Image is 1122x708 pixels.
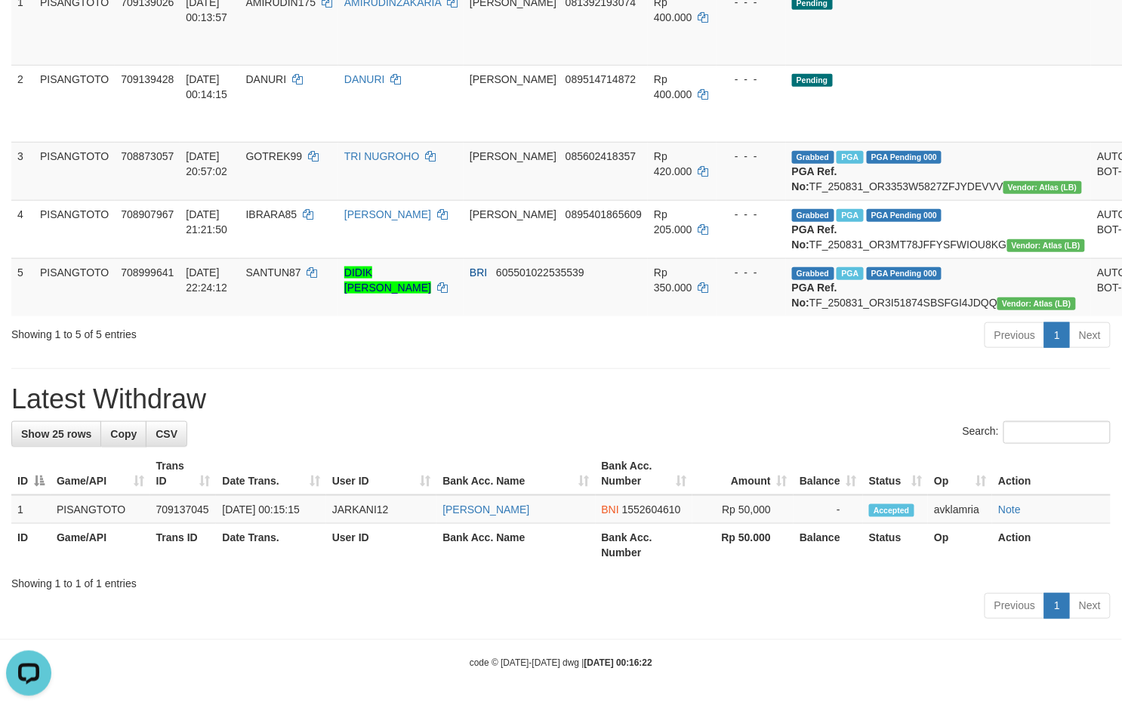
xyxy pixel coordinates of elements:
[326,524,437,567] th: User ID
[11,524,51,567] th: ID
[792,74,833,87] span: Pending
[863,452,928,495] th: Status: activate to sort column ascending
[1003,421,1111,444] input: Search:
[121,73,174,85] span: 709139428
[11,321,456,342] div: Showing 1 to 5 of 5 entries
[1044,322,1070,348] a: 1
[51,495,150,524] td: PISANGTOTO
[470,266,487,279] span: BRI
[436,524,595,567] th: Bank Acc. Name
[792,151,834,164] span: Grabbed
[470,73,556,85] span: [PERSON_NAME]
[156,428,177,440] span: CSV
[786,200,1092,258] td: TF_250831_OR3MT78JFFYSFWIOU8KG
[1069,322,1111,348] a: Next
[566,73,636,85] span: Copy 089514714872 to clipboard
[150,452,217,495] th: Trans ID: activate to sort column ascending
[622,503,681,516] span: Copy 1552604610 to clipboard
[34,258,115,316] td: PISANGTOTO
[246,150,303,162] span: GOTREK99
[51,452,150,495] th: Game/API: activate to sort column ascending
[246,73,287,85] span: DANURI
[692,495,794,524] td: Rp 50,000
[470,150,556,162] span: [PERSON_NAME]
[985,593,1045,619] a: Previous
[186,266,227,294] span: [DATE] 22:24:12
[794,524,863,567] th: Balance
[654,150,692,177] span: Rp 420.000
[11,65,34,142] td: 2
[654,73,692,100] span: Rp 400.000
[869,504,914,517] span: Accepted
[792,267,834,280] span: Grabbed
[11,452,51,495] th: ID: activate to sort column descending
[326,495,437,524] td: JARKANI12
[997,297,1076,310] span: Vendor URL: https://dashboard.q2checkout.com/secure
[794,452,863,495] th: Balance: activate to sort column ascending
[792,209,834,222] span: Grabbed
[928,524,992,567] th: Op
[792,165,837,192] b: PGA Ref. No:
[51,524,150,567] th: Game/API
[928,495,992,524] td: avklamria
[867,209,942,222] span: PGA Pending
[596,524,693,567] th: Bank Acc. Number
[216,495,325,524] td: [DATE] 00:15:15
[723,149,780,164] div: - - -
[344,73,385,85] a: DANURI
[6,6,51,51] button: Open LiveChat chat widget
[11,571,1111,592] div: Showing 1 to 1 of 1 entries
[436,452,595,495] th: Bank Acc. Name: activate to sort column ascending
[186,150,227,177] span: [DATE] 20:57:02
[992,524,1111,567] th: Action
[11,495,51,524] td: 1
[992,452,1111,495] th: Action
[1003,181,1082,194] span: Vendor URL: https://dashboard.q2checkout.com/secure
[11,200,34,258] td: 4
[723,265,780,280] div: - - -
[34,65,115,142] td: PISANGTOTO
[998,503,1021,516] a: Note
[344,150,420,162] a: TRI NUGROHO
[150,495,217,524] td: 709137045
[863,524,928,567] th: Status
[11,421,101,447] a: Show 25 rows
[794,495,863,524] td: -
[11,258,34,316] td: 5
[326,452,437,495] th: User ID: activate to sort column ascending
[11,384,1111,414] h1: Latest Withdraw
[121,150,174,162] span: 708873057
[344,208,431,220] a: [PERSON_NAME]
[723,72,780,87] div: - - -
[34,200,115,258] td: PISANGTOTO
[786,142,1092,200] td: TF_250831_OR3353W5827ZFJYDEVVV
[34,142,115,200] td: PISANGTOTO
[246,266,301,279] span: SANTUN87
[110,428,137,440] span: Copy
[21,428,91,440] span: Show 25 rows
[1069,593,1111,619] a: Next
[602,503,619,516] span: BNI
[470,208,556,220] span: [PERSON_NAME]
[867,151,942,164] span: PGA Pending
[723,207,780,222] div: - - -
[11,142,34,200] td: 3
[246,208,297,220] span: IBRARA85
[470,658,652,669] small: code © [DATE]-[DATE] dwg |
[963,421,1111,444] label: Search:
[654,208,692,235] span: Rp 205.000
[442,503,529,516] a: [PERSON_NAME]
[121,266,174,279] span: 708999641
[121,208,174,220] span: 708907967
[928,452,992,495] th: Op: activate to sort column ascending
[100,421,146,447] a: Copy
[496,266,584,279] span: Copy 605501022535539 to clipboard
[692,452,794,495] th: Amount: activate to sort column ascending
[584,658,652,669] strong: [DATE] 00:16:22
[792,223,837,251] b: PGA Ref. No:
[837,267,863,280] span: Marked by avklamria
[146,421,187,447] a: CSV
[837,151,863,164] span: Marked by avkdimas
[186,208,227,235] span: [DATE] 21:21:50
[566,208,642,220] span: Copy 0895401865609 to clipboard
